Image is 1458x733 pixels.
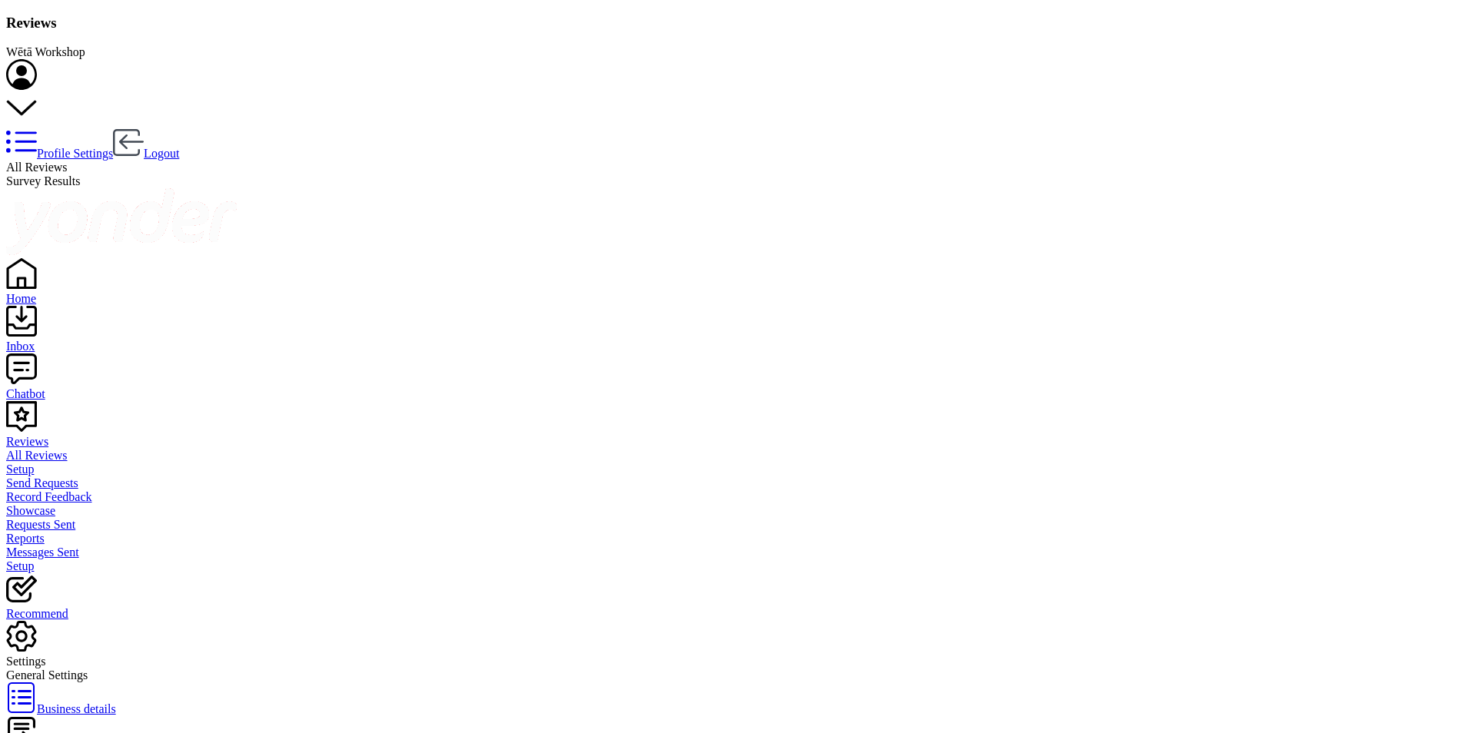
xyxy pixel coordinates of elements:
a: Chatbot [6,373,1452,401]
span: General Settings [6,668,88,682]
div: Wētā Workshop [6,45,1452,59]
a: Inbox [6,326,1452,353]
a: Business details [6,702,116,715]
div: Settings [6,655,1452,668]
a: All Reviews [6,449,1452,463]
a: Setup [6,559,1452,573]
span: Business details [37,702,116,715]
a: Send Requests [6,476,1452,490]
a: Recommend [6,593,1452,621]
a: Messages Sent [6,546,1452,559]
div: Reviews [6,435,1452,449]
div: Inbox [6,340,1452,353]
a: Profile Settings [6,147,113,160]
a: Reviews [6,421,1452,449]
a: Requests Sent [6,518,1452,532]
span: Survey Results [6,174,80,187]
img: yonder-white-logo.png [6,188,237,255]
a: Logout [113,147,179,160]
a: Record Feedback [6,490,1452,504]
a: Showcase [6,504,1452,518]
a: Home [6,278,1452,306]
span: All Reviews [6,161,68,174]
div: Home [6,292,1452,306]
a: Setup [6,463,1452,476]
a: Reports [6,532,1452,546]
div: Chatbot [6,387,1452,401]
h3: Reviews [6,15,1452,32]
div: Recommend [6,607,1452,621]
